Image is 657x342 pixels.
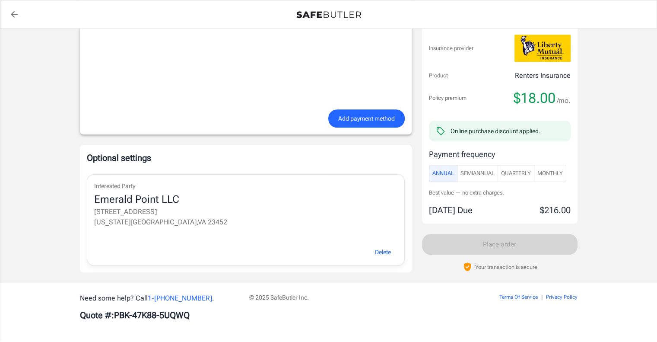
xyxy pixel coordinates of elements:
p: Insurance provider [429,44,473,53]
p: [STREET_ADDRESS] [94,207,397,217]
span: Add payment method [338,113,395,124]
span: SemiAnnual [460,169,495,179]
p: Interested Party [94,182,397,191]
p: [US_STATE][GEOGRAPHIC_DATA] , VA 23452 [94,217,397,227]
a: Terms Of Service [499,294,538,300]
span: Monthly [537,169,563,179]
button: Delete [365,243,401,262]
p: Need some help? Call . [80,293,239,304]
button: Quarterly [498,165,534,182]
a: 1-[PHONE_NUMBER] [148,294,212,302]
a: back to quotes [6,6,23,23]
button: Monthly [534,165,566,182]
span: /mo. [557,95,571,107]
span: $18.00 [514,89,555,107]
img: Liberty Mutual [514,35,571,62]
span: Quarterly [501,169,531,179]
p: Optional settings [87,152,405,164]
a: Privacy Policy [546,294,578,300]
div: Emerald Point LLC [94,193,397,207]
button: Add payment method [328,109,405,128]
p: Your transaction is secure [475,263,537,271]
p: Best value — no extra charges. [429,189,571,197]
div: Online purchase discount applied. [451,127,540,135]
p: Payment frequency [429,148,571,160]
span: Annual [432,169,454,179]
p: Policy premium [429,94,467,102]
img: Back to quotes [296,11,361,18]
button: Annual [429,165,457,182]
p: [DATE] Due [429,204,473,217]
p: © 2025 SafeButler Inc. [249,293,451,302]
span: | [541,294,543,300]
span: Delete [375,247,391,258]
p: Renters Insurance [515,70,571,81]
p: $216.00 [540,204,571,217]
p: Product [429,71,448,80]
button: SemiAnnual [457,165,498,182]
b: Quote #: PBK-47K88-5UQWQ [80,310,190,320]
